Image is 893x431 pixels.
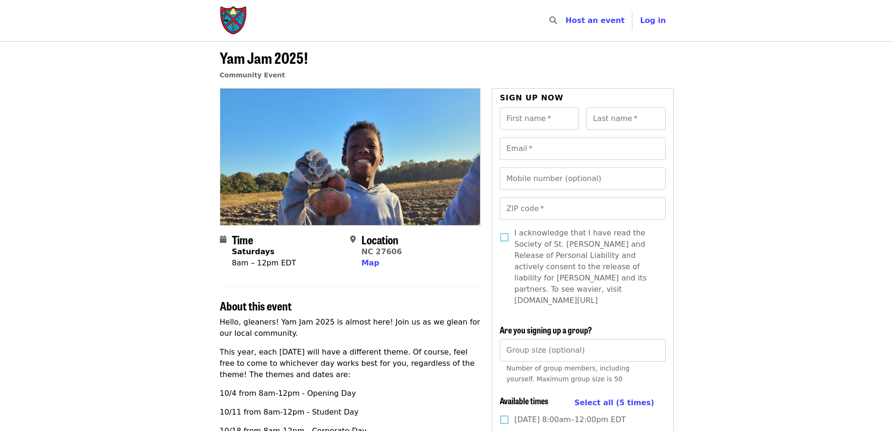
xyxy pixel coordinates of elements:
[232,247,275,256] strong: Saturdays
[361,257,379,269] button: Map
[506,364,630,383] span: Number of group members, including yourself. Maximum group size is 50
[565,16,624,25] a: Host an event
[220,317,481,339] p: Hello, gleaners! Yam Jam 2025 is almost here! Join us as we glean for our local community.
[350,235,356,244] i: map-marker-alt icon
[232,231,253,248] span: Time
[220,6,248,36] img: Society of St. Andrew - Home
[500,93,563,102] span: Sign up now
[574,396,654,410] button: Select all (5 times)
[220,407,481,418] p: 10/11 from 8am-12pm - Student Day
[500,394,548,407] span: Available times
[220,46,308,68] span: Yam Jam 2025!
[232,257,296,269] div: 8am – 12pm EDT
[514,227,658,306] span: I acknowledge that I have read the Society of St. [PERSON_NAME] and Release of Personal Liability...
[640,16,666,25] span: Log in
[361,258,379,267] span: Map
[220,89,480,225] img: Yam Jam 2025! organized by Society of St. Andrew
[549,16,557,25] i: search icon
[220,347,481,380] p: This year, each [DATE] will have a different theme. Of course, feel free to come to whichever day...
[220,71,285,79] a: Community Event
[220,388,481,399] p: 10/4 from 8am-12pm - Opening Day
[586,107,666,130] input: Last name
[514,414,626,425] span: [DATE] 8:00am–12:00pm EDT
[574,398,654,407] span: Select all (5 times)
[500,137,665,160] input: Email
[220,235,226,244] i: calendar icon
[500,197,665,220] input: ZIP code
[500,339,665,362] input: [object Object]
[220,297,292,314] span: About this event
[361,247,402,256] a: NC 27606
[563,9,570,32] input: Search
[500,167,665,190] input: Mobile number (optional)
[500,107,579,130] input: First name
[361,231,398,248] span: Location
[632,11,673,30] button: Log in
[500,324,592,336] span: Are you signing up a group?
